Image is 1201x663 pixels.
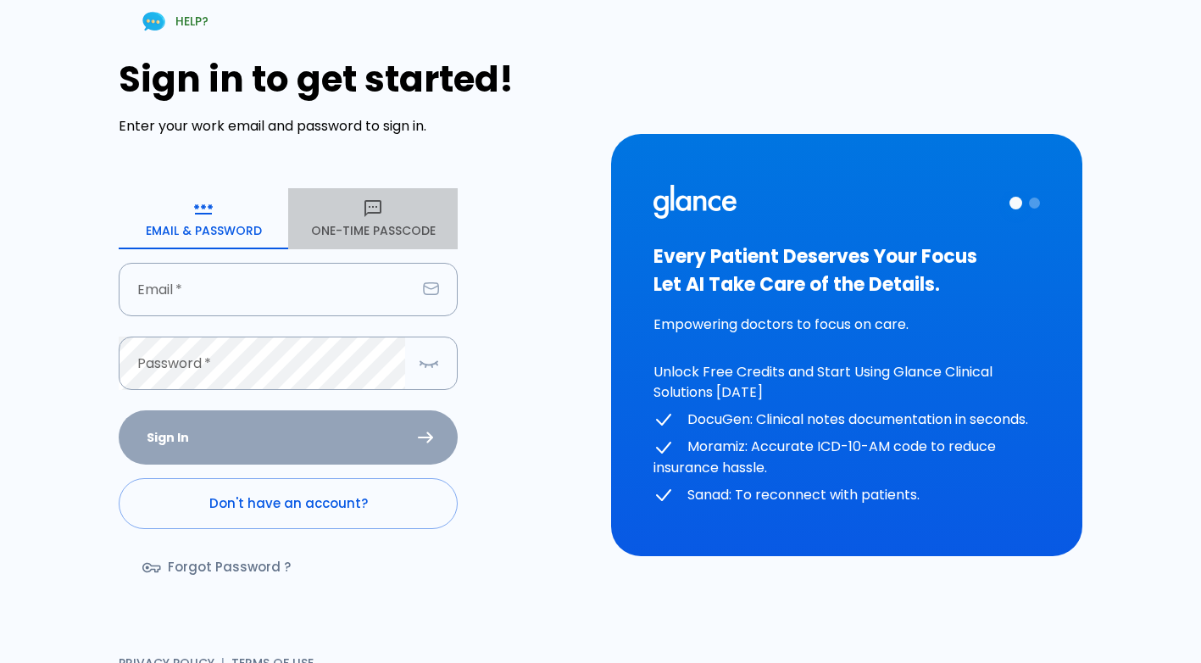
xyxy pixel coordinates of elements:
h3: Every Patient Deserves Your Focus Let AI Take Care of the Details. [653,242,1040,298]
p: Unlock Free Credits and Start Using Glance Clinical Solutions [DATE] [653,362,1040,403]
p: Enter your work email and password to sign in. [119,116,590,136]
input: dr.ahmed@clinic.com [119,263,416,316]
a: Don't have an account? [119,478,458,529]
h1: Sign in to get started! [119,58,590,100]
button: Email & Password [119,188,288,249]
img: Chat Support [139,7,169,36]
button: One-Time Passcode [288,188,458,249]
p: Empowering doctors to focus on care. [653,315,1040,335]
a: Forgot Password ? [119,543,318,592]
p: DocuGen: Clinical notes documentation in seconds. [653,409,1040,431]
p: Moramiz: Accurate ICD-10-AM code to reduce insurance hassle. [653,437,1040,478]
p: Sanad: To reconnect with patients. [653,485,1040,506]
